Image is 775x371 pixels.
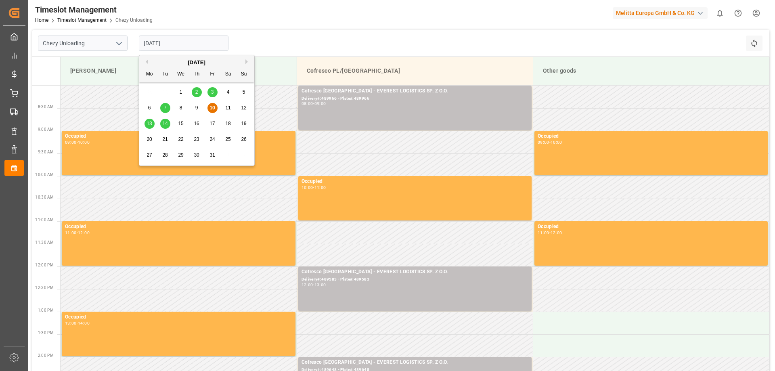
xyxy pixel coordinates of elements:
[225,136,230,142] span: 25
[223,103,233,113] div: Choose Saturday, October 11th, 2025
[38,127,54,132] span: 9:00 AM
[192,119,202,129] div: Choose Thursday, October 16th, 2025
[304,63,526,78] div: Cofresco PL/[GEOGRAPHIC_DATA]
[162,121,168,126] span: 14
[241,121,246,126] span: 19
[143,59,148,64] button: Previous Month
[302,283,313,287] div: 12:00
[549,140,551,144] div: -
[245,59,250,64] button: Next Month
[145,150,155,160] div: Choose Monday, October 27th, 2025
[38,105,54,109] span: 8:30 AM
[314,102,326,105] div: 09:00
[313,102,314,105] div: -
[207,103,218,113] div: Choose Friday, October 10th, 2025
[145,134,155,145] div: Choose Monday, October 20th, 2025
[194,152,199,158] span: 30
[145,103,155,113] div: Choose Monday, October 6th, 2025
[178,121,183,126] span: 15
[302,178,528,186] div: Occupied
[147,136,152,142] span: 20
[145,69,155,80] div: Mo
[314,283,326,287] div: 13:00
[180,105,182,111] span: 8
[38,331,54,335] span: 1:30 PM
[38,308,54,312] span: 1:00 PM
[77,140,78,144] div: -
[180,89,182,95] span: 1
[113,37,125,50] button: open menu
[223,69,233,80] div: Sa
[223,134,233,145] div: Choose Saturday, October 25th, 2025
[729,4,747,22] button: Help Center
[239,119,249,129] div: Choose Sunday, October 19th, 2025
[148,105,151,111] span: 6
[164,105,167,111] span: 7
[207,119,218,129] div: Choose Friday, October 17th, 2025
[209,121,215,126] span: 17
[160,103,170,113] div: Choose Tuesday, October 7th, 2025
[194,136,199,142] span: 23
[35,172,54,177] span: 10:00 AM
[314,186,326,189] div: 11:00
[538,132,765,140] div: Occupied
[147,121,152,126] span: 13
[78,140,90,144] div: 10:00
[302,358,528,367] div: Cofresco [GEOGRAPHIC_DATA] - EVEREST LOGISTICS SP. Z O.O.
[551,231,562,235] div: 12:00
[540,63,762,78] div: Other goods
[38,150,54,154] span: 9:30 AM
[38,36,128,51] input: Type to search/select
[538,223,765,231] div: Occupied
[209,105,215,111] span: 10
[78,321,90,325] div: 14:00
[176,69,186,80] div: We
[302,276,528,283] div: Delivery#:489583 - Plate#:489583
[139,59,254,67] div: [DATE]
[176,103,186,113] div: Choose Wednesday, October 8th, 2025
[239,69,249,80] div: Su
[147,152,152,158] span: 27
[35,195,54,199] span: 10:30 AM
[139,36,228,51] input: DD.MM.YYYY
[65,132,292,140] div: Occupied
[313,186,314,189] div: -
[207,134,218,145] div: Choose Friday, October 24th, 2025
[77,321,78,325] div: -
[67,63,290,78] div: [PERSON_NAME]
[35,17,48,23] a: Home
[38,353,54,358] span: 2:00 PM
[551,140,562,144] div: 10:00
[241,105,246,111] span: 12
[207,150,218,160] div: Choose Friday, October 31st, 2025
[239,103,249,113] div: Choose Sunday, October 12th, 2025
[162,152,168,158] span: 28
[711,4,729,22] button: show 0 new notifications
[160,134,170,145] div: Choose Tuesday, October 21st, 2025
[207,87,218,97] div: Choose Friday, October 3rd, 2025
[195,105,198,111] span: 9
[549,231,551,235] div: -
[239,134,249,145] div: Choose Sunday, October 26th, 2025
[65,231,77,235] div: 11:00
[211,89,214,95] span: 3
[239,87,249,97] div: Choose Sunday, October 5th, 2025
[77,231,78,235] div: -
[65,313,292,321] div: Occupied
[192,103,202,113] div: Choose Thursday, October 9th, 2025
[538,140,549,144] div: 09:00
[142,84,252,163] div: month 2025-10
[178,136,183,142] span: 22
[302,102,313,105] div: 08:00
[302,87,528,95] div: Cofresco [GEOGRAPHIC_DATA] - EVEREST LOGISTICS SP. Z O.O.
[194,121,199,126] span: 16
[302,186,313,189] div: 10:00
[192,87,202,97] div: Choose Thursday, October 2nd, 2025
[225,121,230,126] span: 18
[192,150,202,160] div: Choose Thursday, October 30th, 2025
[160,150,170,160] div: Choose Tuesday, October 28th, 2025
[223,87,233,97] div: Choose Saturday, October 4th, 2025
[178,152,183,158] span: 29
[65,140,77,144] div: 09:00
[241,136,246,142] span: 26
